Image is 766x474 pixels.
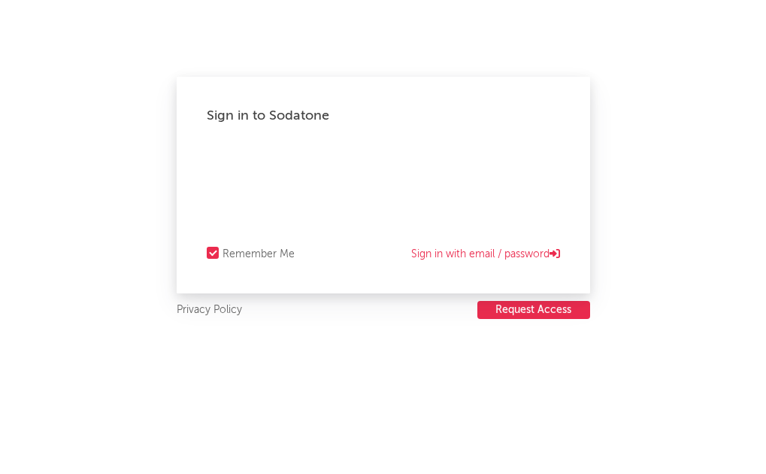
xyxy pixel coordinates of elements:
a: Request Access [477,301,590,320]
div: Sign in to Sodatone [207,107,560,125]
a: Privacy Policy [177,301,242,320]
div: Remember Me [223,245,295,263]
a: Sign in with email / password [411,245,560,263]
button: Request Access [477,301,590,319]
